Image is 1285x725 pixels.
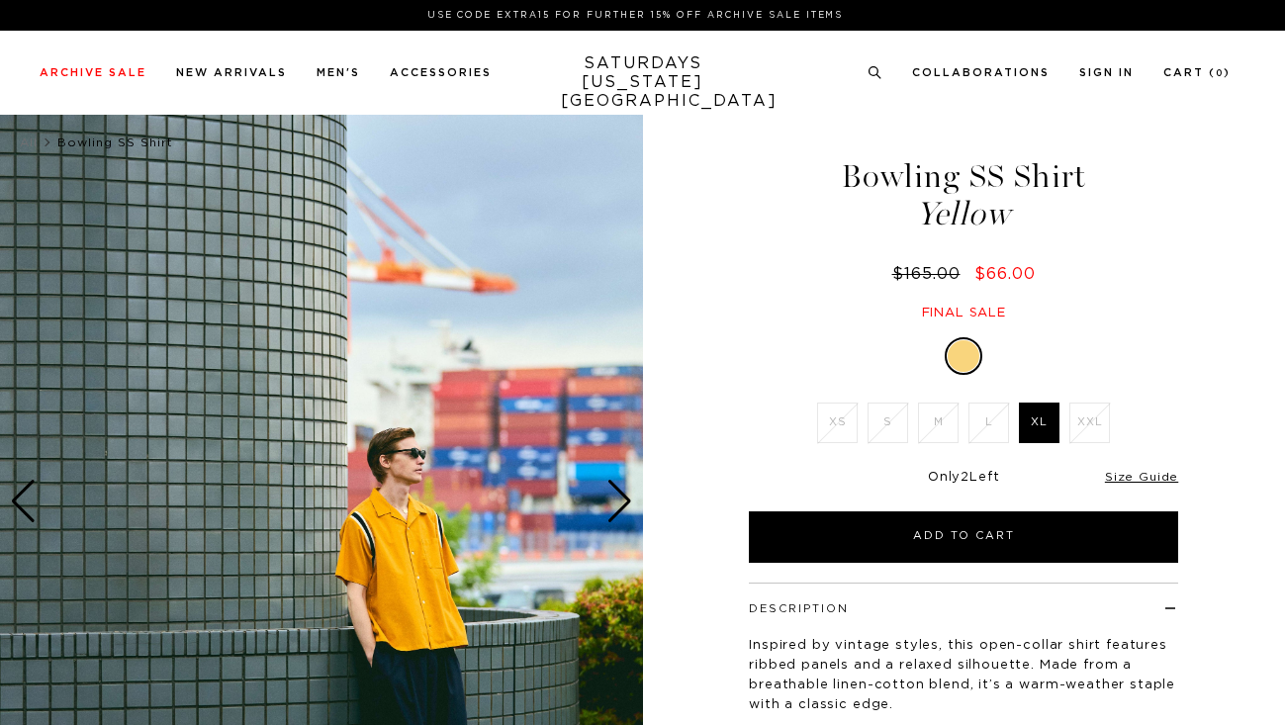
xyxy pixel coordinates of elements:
[746,305,1181,321] div: Final sale
[20,136,38,148] a: All
[892,266,968,282] del: $165.00
[47,8,1223,23] p: Use Code EXTRA15 for Further 15% Off Archive Sale Items
[390,67,492,78] a: Accessories
[746,198,1181,230] span: Yellow
[974,266,1036,282] span: $66.00
[176,67,287,78] a: New Arrivals
[317,67,360,78] a: Men's
[749,470,1178,487] div: Only Left
[961,471,969,484] span: 2
[749,603,849,614] button: Description
[1105,471,1178,483] a: Size Guide
[1019,403,1059,443] label: XL
[561,54,724,111] a: SATURDAYS[US_STATE][GEOGRAPHIC_DATA]
[606,480,633,523] div: Next slide
[1216,69,1224,78] small: 0
[749,511,1178,563] button: Add to Cart
[746,160,1181,230] h1: Bowling SS Shirt
[912,67,1050,78] a: Collaborations
[749,636,1178,715] p: Inspired by vintage styles, this open-collar shirt features ribbed panels and a relaxed silhouett...
[10,480,37,523] div: Previous slide
[1163,67,1231,78] a: Cart (0)
[57,136,173,148] span: Bowling SS Shirt
[1079,67,1134,78] a: Sign In
[40,67,146,78] a: Archive Sale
